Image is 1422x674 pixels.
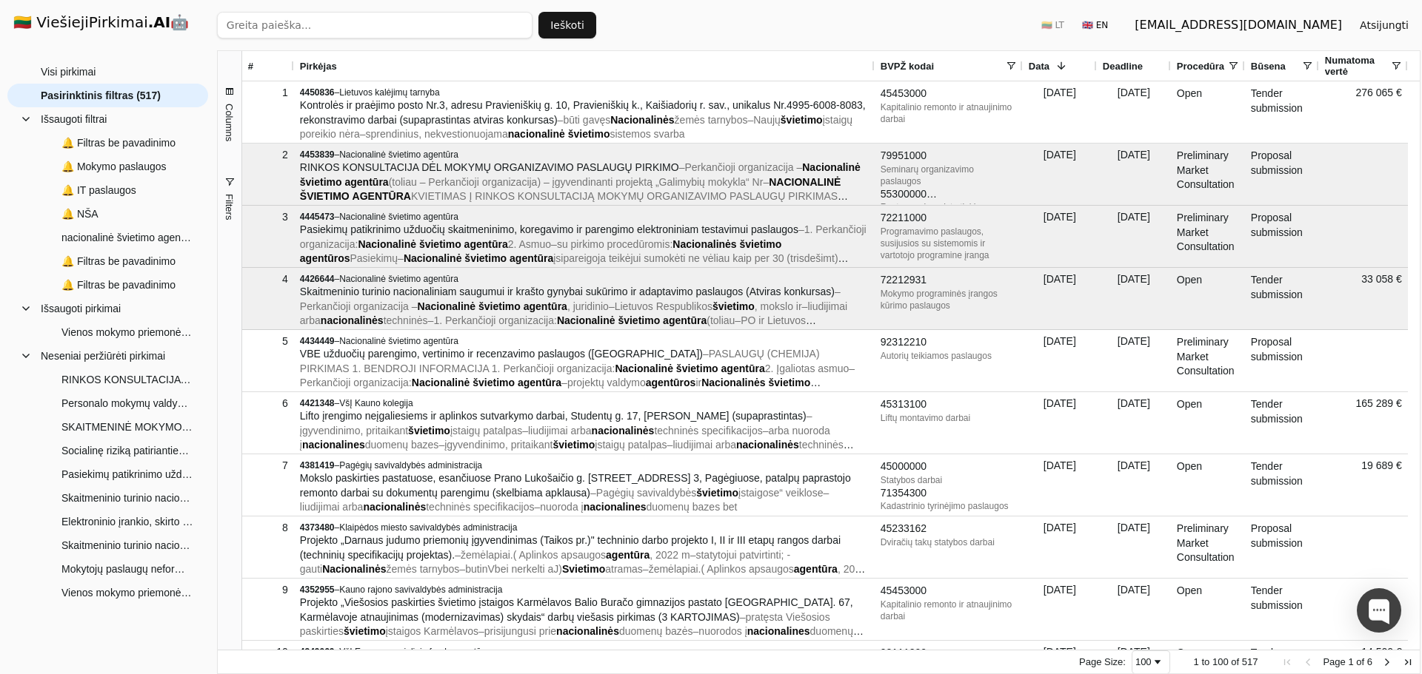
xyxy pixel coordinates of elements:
span: sprendinius, nekvestionuojama [366,128,508,140]
span: švietimo [696,487,738,499]
span: 1. Perkančioji organizacija: [433,314,557,326]
span: VšĮ Europos socialinio fondo agentūra [339,647,489,657]
span: techninės [384,314,428,326]
span: nacionalines [302,439,365,451]
div: [DATE] [1097,81,1171,143]
div: 45453000 [881,584,1017,599]
span: agentūra [345,176,389,188]
span: Socialinę riziką patiriantiems suaugusiems asmenims pagalbos paslaugų teikimo dienos centre pirkimas [61,439,193,462]
div: Seminarų organizavimo paslaugos [881,164,1017,187]
span: RINKOS KONSULTACIJA DĖL MOKYMŲ ORGANIZAVIMO PASLAUGŲ PIRKIMO [300,161,679,173]
div: Next Page [1381,656,1393,668]
span: 🔔 Mokymo paslaugos [61,155,167,178]
span: agentūra [464,238,508,250]
span: švietimo [712,300,755,312]
span: švietimo [300,176,342,188]
span: techninės specifikacijos [426,501,534,513]
span: , 2022 m [650,549,690,561]
div: [EMAIL_ADDRESS][DOMAIN_NAME] [1135,16,1342,34]
span: RINKOS KONSULTACIJA DĖL MOKYMŲ ORGANIZAVIMO PASLAUGŲ PIRKIMO [61,368,193,391]
div: 9 [248,579,288,601]
span: Nacionalinė švietimo agentūra [339,212,458,222]
span: Nacionalinė švietimo agentūra [339,274,458,284]
div: Open [1171,392,1245,454]
div: Tender submission [1245,392,1319,454]
span: projektų valdymo [567,377,646,388]
span: Nacionalinė [412,377,470,388]
div: Preliminary Market Consultation [1171,144,1245,205]
span: 1. Perkančioji organizacija: [300,223,867,250]
div: – [300,584,869,596]
span: Perkančioji organizacija – [684,161,802,173]
span: agentūra [524,300,567,312]
button: Ieškoti [538,12,596,38]
span: agentūros [300,252,350,264]
span: Skaitmeninio turinio nacionaliniam saugumui ir krašto gynybai sukūrimo ir adaptavimo paslaugos (A... [61,487,193,509]
span: – – – [300,114,852,141]
div: [DATE] [1023,579,1097,640]
span: Pasiekimų patikrinimo užduočių skaitmeninimo, koregavimo ir parengimo elektroniniam testavimui pa... [61,463,193,485]
span: – – – – – – – – – [300,549,867,619]
span: AGENTŪRA [353,190,411,202]
span: KVIETIMAS Į RINKOS KONSULTACIJĄ MOKYMŲ ORGANIZAVIMO PASLAUGŲ PIRKIMAS Europos [300,190,848,217]
span: Projekto „Viešosios paskirties švietimo įstaigos Karmėlavos Balio Buračo gimnazijos pastato [GEOG... [300,596,853,623]
div: [DATE] [1023,454,1097,516]
span: Nacionalinė švietimo agentūra [339,336,458,346]
div: [DATE] [1023,330,1097,391]
div: Page Size [1132,650,1170,674]
div: 7 [248,455,288,476]
span: atramas [605,563,643,575]
span: agentūra [663,314,707,326]
div: 72212931 [881,273,1017,288]
span: Deadline [1103,61,1143,72]
span: Lietuvos kalėjimų tarnyba [339,87,439,98]
span: 🔔 Filtras be pavadinimo [61,250,176,272]
div: 92312210 [881,335,1017,350]
span: – – – [300,611,864,652]
span: Pagėgių savivaldybės administracija [339,460,482,471]
span: nacionalines [747,625,810,637]
span: liudijimai arba [528,425,592,437]
span: Nacionalinės [672,238,736,250]
div: Kapitalinio remonto ir atnaujinimo darbai [881,101,1017,125]
div: 4 [248,269,288,290]
div: Open [1171,454,1245,516]
span: Nacionalinė [358,238,416,250]
span: 4453839 [300,149,335,160]
span: Pagėgių savivaldybės [596,487,696,499]
div: Tender submission [1245,81,1319,143]
span: Perkančioji organizacija – [300,300,418,312]
div: 33 058 € [1319,268,1408,329]
span: liudijimai arba [672,439,736,451]
span: Nacionalinė [557,314,615,326]
span: prisijungusi prie [484,625,556,637]
span: nacionalinės [321,314,384,326]
span: nuorodos į [698,625,747,637]
span: butinVbei nerkelti aJ) [465,563,562,575]
span: liudijimai arba [300,501,364,513]
div: 45233162 [881,522,1017,536]
div: Open [1171,81,1245,143]
div: 1 [248,82,288,104]
span: įstaigose“ veiklose [738,487,823,499]
span: Columns [224,104,235,141]
button: Atsijungti [1348,12,1421,38]
span: Skaitmeninio turinio nacionaliniam saugumui ir krašto gynybai sukūrimo ar adaptavimo paslaugų pir... [61,534,193,556]
div: Dviračių takų statybos darbai [881,536,1017,548]
span: Lietuvos Respublikos [615,300,712,312]
span: Pasiekimų patikrinimo užduočių skaitmeninimo, koregavimo ir parengimo elektroniniam testavimui pa... [300,223,798,235]
span: 4421348 [300,398,335,408]
div: – [300,335,869,347]
span: techninės specifikacijos [654,425,762,437]
div: [DATE] [1097,206,1171,267]
span: NACIONALINĖ [769,176,841,188]
span: Kauno rajono savivaldybės administracija [339,584,502,595]
span: 4434449 [300,336,335,346]
div: – [300,646,869,658]
div: – [300,459,869,471]
span: švietimo [740,238,782,250]
div: [DATE] [1023,81,1097,143]
div: Mokymo programinės įrangos kūrimo paslaugos [881,288,1017,311]
span: Skaitmeninio turinio nacionaliniam saugumui ir krašto gynybai sukūrimo ir adaptavimo paslaugos (A... [300,286,835,297]
span: Lifto įrengimo neįgaliesiems ir aplinkos sutvarkymo darbai, Studentų g. 17, [PERSON_NAME] (supapr... [300,410,807,422]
